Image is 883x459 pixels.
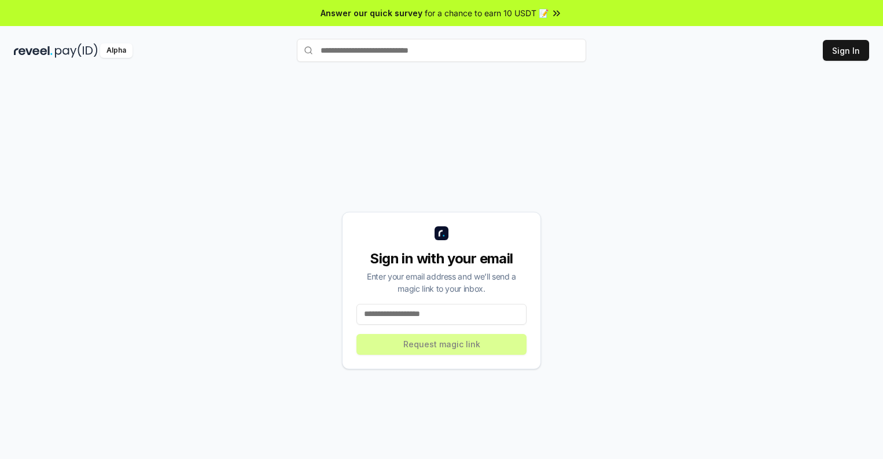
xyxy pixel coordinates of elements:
[55,43,98,58] img: pay_id
[356,249,527,268] div: Sign in with your email
[823,40,869,61] button: Sign In
[356,270,527,295] div: Enter your email address and we’ll send a magic link to your inbox.
[321,7,422,19] span: Answer our quick survey
[100,43,133,58] div: Alpha
[435,226,448,240] img: logo_small
[14,43,53,58] img: reveel_dark
[425,7,549,19] span: for a chance to earn 10 USDT 📝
